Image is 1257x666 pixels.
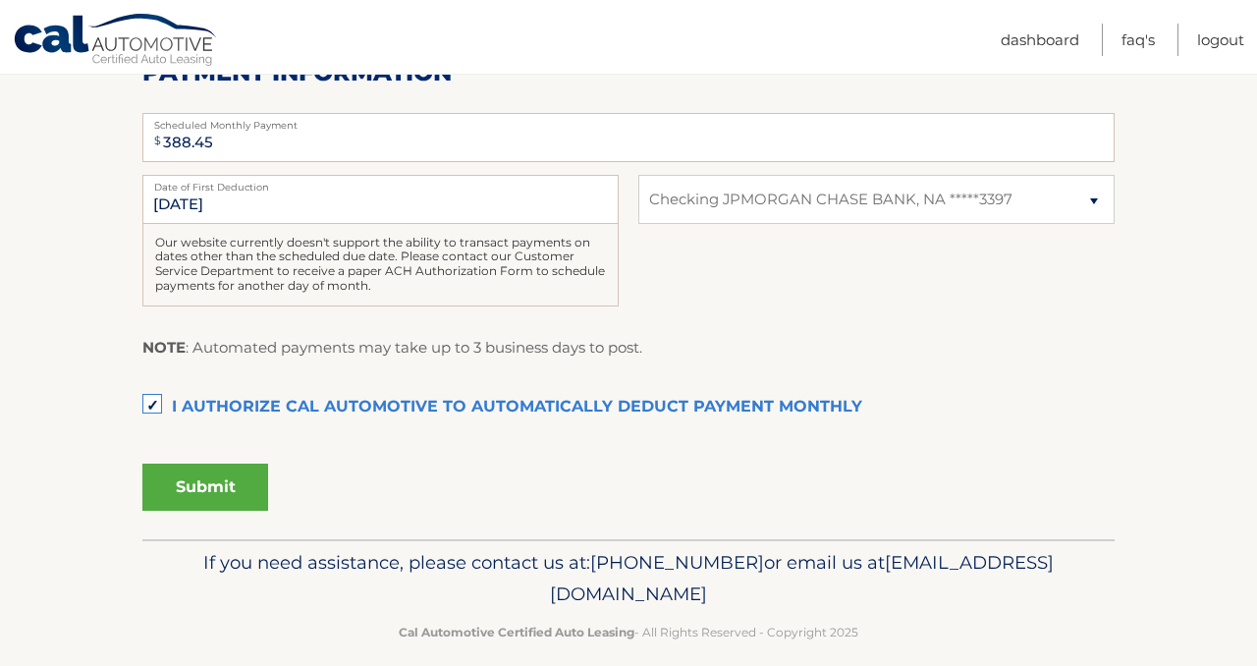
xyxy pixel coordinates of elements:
span: [EMAIL_ADDRESS][DOMAIN_NAME] [550,551,1054,605]
p: - All Rights Reserved - Copyright 2025 [155,622,1102,642]
label: Scheduled Monthly Payment [142,113,1115,129]
strong: NOTE [142,338,186,357]
p: If you need assistance, please contact us at: or email us at [155,547,1102,610]
a: FAQ's [1121,24,1155,56]
div: Our website currently doesn't support the ability to transact payments on dates other than the sc... [142,224,619,306]
span: $ [148,119,167,163]
a: Dashboard [1001,24,1079,56]
a: Cal Automotive [13,13,219,70]
span: [PHONE_NUMBER] [590,551,764,574]
input: Payment Amount [142,113,1115,162]
input: Payment Date [142,175,619,224]
p: : Automated payments may take up to 3 business days to post. [142,335,642,361]
strong: Cal Automotive Certified Auto Leasing [399,625,634,639]
button: Submit [142,464,268,511]
label: Date of First Deduction [142,175,619,191]
a: Logout [1197,24,1244,56]
label: I authorize cal automotive to automatically deduct payment monthly [142,388,1115,427]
